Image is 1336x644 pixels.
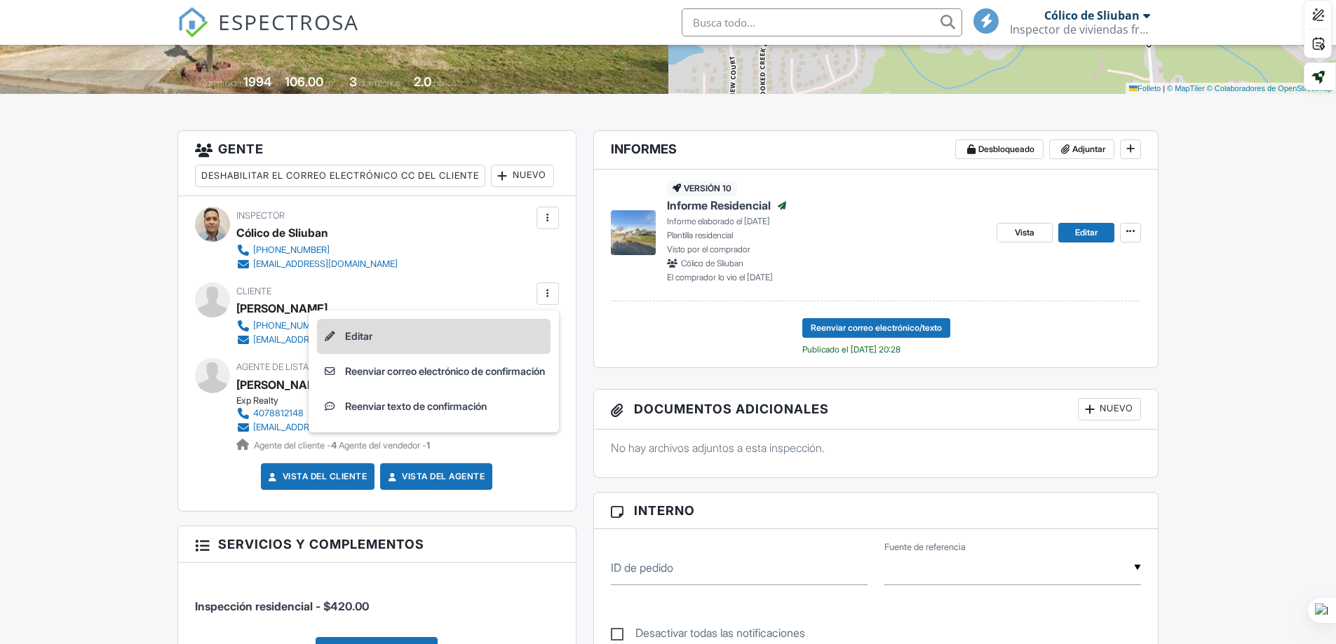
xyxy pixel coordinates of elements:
[236,257,398,271] a: [EMAIL_ADDRESS][DOMAIN_NAME]
[236,301,328,315] font: [PERSON_NAME]
[283,471,367,481] font: Vista del cliente
[236,374,328,395] a: [PERSON_NAME]
[253,245,330,255] font: [PHONE_NUMBER]
[218,537,424,551] font: Servicios y complementos
[177,19,359,48] a: ESPECTROSA
[236,362,321,372] font: Agente de listado
[253,320,330,331] font: [PHONE_NUMBER]
[682,8,962,36] input: Busca todo...
[177,7,208,38] img: El mejor software de inspección de viviendas: Spectora
[254,440,331,451] font: Agente del cliente -
[236,243,398,257] a: [PHONE_NUMBER]
[414,74,431,89] font: 2.0
[317,354,551,389] a: Reenviar correo electrónico de confirmación
[243,74,271,89] font: 1994
[236,395,278,406] font: Exp Realty
[884,542,966,552] font: Fuente de referencia
[331,440,337,451] font: 4
[266,470,367,484] a: Vista del cliente
[1163,84,1165,93] font: |
[1044,8,1140,23] font: Cólico de Sliuban
[635,626,805,640] font: Desactivar todas las notificaciones
[236,420,424,434] a: [EMAIL_ADDRESS][DOMAIN_NAME]
[1010,22,1203,37] font: Inspector de viviendas francotirador
[253,422,398,432] font: [EMAIL_ADDRESS][DOMAIN_NAME]
[253,334,398,345] font: [EMAIL_ADDRESS][DOMAIN_NAME]
[253,259,398,269] font: [EMAIL_ADDRESS][DOMAIN_NAME]
[317,319,551,354] a: Editar
[634,402,829,416] font: Documentos adicionales
[195,573,559,625] li: Servicio: Inspección Residencial
[253,408,304,418] font: 4078812148
[236,319,398,333] a: [PHONE_NUMBER]
[611,561,673,575] font: ID de pedido
[200,78,241,88] font: Construido
[218,8,359,36] font: ESPECTROSA
[1010,22,1150,36] div: Inspector de viviendas francotirador
[1207,84,1332,93] a: © Colaboradores de OpenStreetMap
[359,78,400,88] font: dormitorios
[236,226,328,240] font: Cólico de Sliuban
[236,406,424,420] a: 4078812148
[345,365,545,377] font: Reenviar correo electrónico de confirmación
[1138,84,1161,93] font: Folleto
[611,441,825,455] font: No hay archivos adjuntos a esta inspección.
[195,599,369,613] font: Inspección residencial - $420.00
[402,471,485,481] font: Vista del agente
[426,440,430,451] font: 1
[1129,84,1161,93] a: Folleto
[634,503,695,518] font: Interno
[236,333,398,347] a: [EMAIL_ADDRESS][DOMAIN_NAME]
[201,170,479,181] font: Deshabilitar el correo electrónico CC del cliente
[1167,84,1205,93] a: © MapTiler
[236,378,328,392] font: [PERSON_NAME]
[513,170,546,180] font: Nuevo
[385,470,485,484] a: Vista del agente
[1100,403,1133,413] font: Nuevo
[339,440,426,451] font: Agente del vendedor -
[433,78,457,88] font: baños
[236,210,285,221] font: Inspector
[285,74,323,89] font: 106.00
[236,286,271,296] font: Cliente
[345,400,487,412] font: Reenviar texto de confirmación
[218,142,264,156] font: Gente
[345,330,372,342] font: Editar
[349,74,357,89] font: 3
[325,78,336,88] font: m²
[317,389,551,424] a: Reenviar texto de confirmación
